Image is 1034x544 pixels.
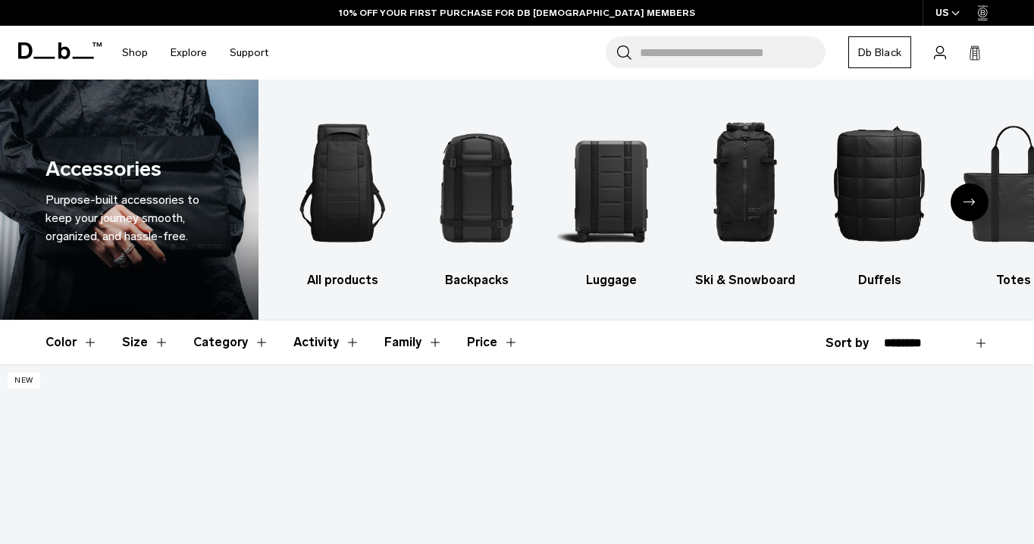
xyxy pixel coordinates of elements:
[423,102,531,289] a: Db Backpacks
[423,271,531,289] h3: Backpacks
[423,102,531,289] li: 2 / 10
[557,102,665,289] li: 3 / 10
[193,320,269,364] button: Toggle Filter
[826,102,933,289] a: Db Duffels
[848,36,911,68] a: Db Black
[423,102,531,264] img: Db
[45,191,213,245] div: Purpose-built accessories to keep your journey smooth, organized, and hassle-free.
[951,183,989,221] div: Next slide
[111,26,280,80] nav: Main Navigation
[826,102,933,289] li: 5 / 10
[691,102,799,289] a: Db Ski & Snowboard
[230,26,268,80] a: Support
[293,320,360,364] button: Toggle Filter
[171,26,207,80] a: Explore
[557,102,665,264] img: Db
[289,271,396,289] h3: All products
[289,102,396,289] a: Db All products
[826,271,933,289] h3: Duffels
[289,102,396,264] img: Db
[339,6,695,20] a: 10% OFF YOUR FIRST PURCHASE FOR DB [DEMOGRAPHIC_DATA] MEMBERS
[691,271,799,289] h3: Ski & Snowboard
[467,320,519,364] button: Toggle Price
[289,102,396,289] li: 1 / 10
[45,320,98,364] button: Toggle Filter
[826,102,933,264] img: Db
[8,373,40,389] p: New
[122,26,148,80] a: Shop
[557,102,665,289] a: Db Luggage
[691,102,799,289] li: 4 / 10
[122,320,169,364] button: Toggle Filter
[557,271,665,289] h3: Luggage
[384,320,443,364] button: Toggle Filter
[691,102,799,264] img: Db
[45,154,161,185] h1: Accessories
